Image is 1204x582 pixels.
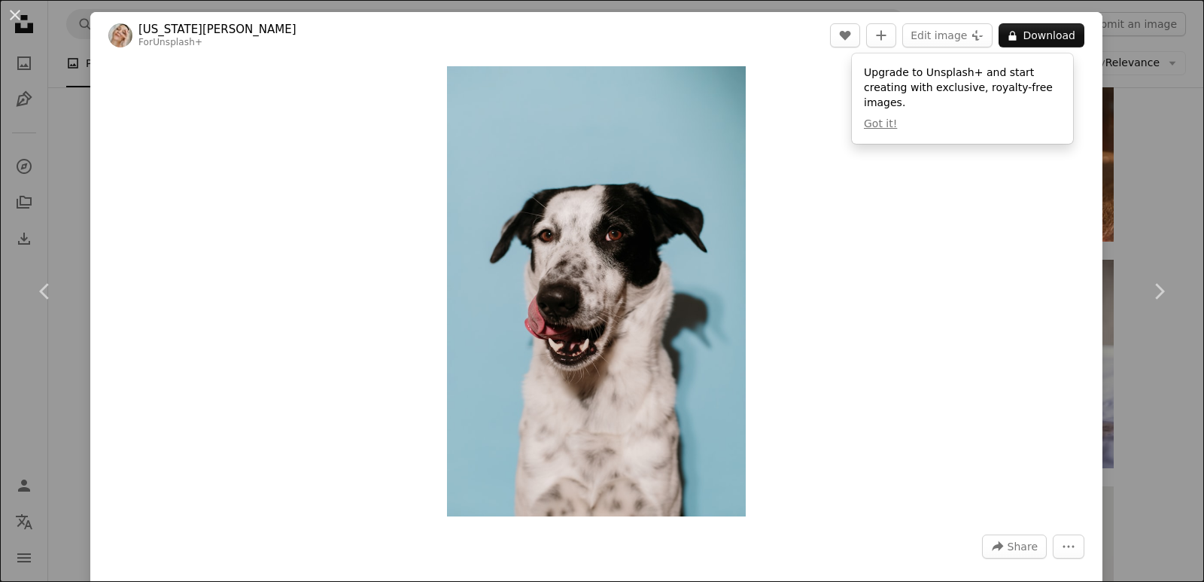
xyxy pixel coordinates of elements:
[830,23,860,47] button: Like
[153,37,202,47] a: Unsplash+
[1053,535,1084,559] button: More Actions
[138,22,296,37] a: [US_STATE][PERSON_NAME]
[447,66,746,516] button: Zoom in on this image
[866,23,896,47] button: Add to Collection
[1114,219,1204,364] a: Next
[138,37,296,49] div: For
[447,66,746,516] img: a black and white dog with a red tongue
[864,117,897,132] button: Got it!
[852,53,1073,144] div: Upgrade to Unsplash+ and start creating with exclusive, royalty-free images.
[902,23,993,47] button: Edit image
[982,535,1047,559] button: Share this image
[1008,535,1038,558] span: Share
[999,23,1084,47] button: Download
[108,23,132,47] img: Go to Virginia Marinova's profile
